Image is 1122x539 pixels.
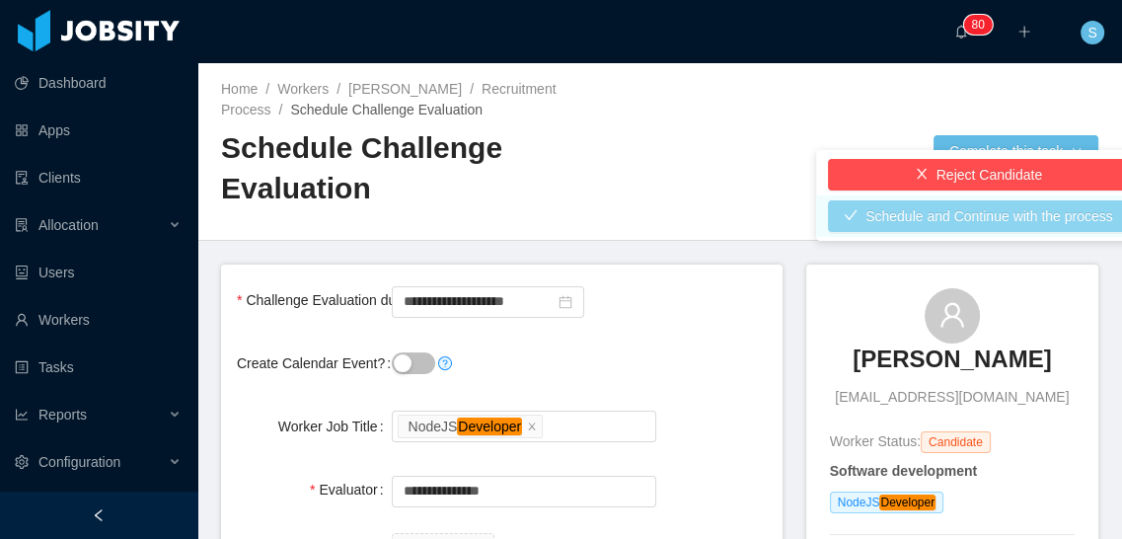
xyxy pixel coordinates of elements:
[277,81,329,97] a: Workers
[15,408,29,422] i: icon: line-chart
[830,463,977,479] strong: Software development
[237,292,448,308] label: Challenge Evaluation due date
[971,15,978,35] p: 8
[1017,25,1031,38] i: icon: plus
[879,495,935,510] em: Developer
[954,25,968,38] i: icon: bell
[830,433,921,449] span: Worker Status:
[978,15,985,35] p: 0
[15,158,182,197] a: icon: auditClients
[938,301,966,329] i: icon: user
[310,482,392,498] label: Evaluator
[15,300,182,340] a: icon: userWorkers
[15,253,182,292] a: icon: robotUsers
[290,102,483,117] span: Schedule Challenge Evaluation
[279,102,283,117] span: /
[15,63,182,103] a: icon: pie-chartDashboard
[527,422,537,433] i: icon: close
[15,455,29,469] i: icon: setting
[38,407,87,423] span: Reports
[547,416,558,439] input: Worker Job Title
[278,419,392,434] label: Worker Job Title
[38,454,120,470] span: Configuration
[470,81,474,97] span: /
[457,418,522,435] em: Developer
[1087,21,1096,44] span: S
[15,111,182,150] a: icon: appstoreApps
[221,81,258,97] a: Home
[237,355,399,371] label: Create Calendar Event?
[963,15,992,35] sup: 80
[348,81,462,97] a: [PERSON_NAME]
[38,217,99,233] span: Allocation
[409,416,523,437] div: NodeJS
[392,352,435,374] button: Create Calendar Event?
[559,295,572,309] i: icon: calendar
[853,344,1051,375] h3: [PERSON_NAME]
[835,387,1069,408] span: [EMAIL_ADDRESS][DOMAIN_NAME]
[15,347,182,387] a: icon: profileTasks
[921,431,991,453] span: Candidate
[265,81,269,97] span: /
[830,492,943,513] span: NodeJS
[398,415,544,438] li: NodeJS Developer
[221,81,557,117] a: Recruitment Process
[934,135,1098,167] button: Complete this taskicon: down
[438,356,452,370] i: icon: question-circle
[853,344,1051,387] a: [PERSON_NAME]
[337,81,340,97] span: /
[15,218,29,232] i: icon: solution
[221,128,660,208] h2: Schedule Challenge Evaluation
